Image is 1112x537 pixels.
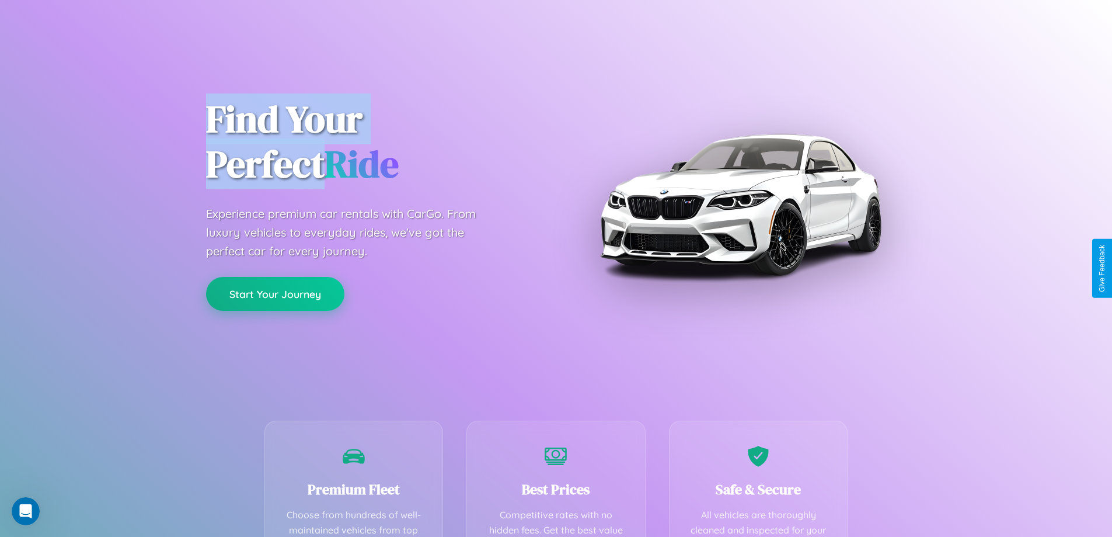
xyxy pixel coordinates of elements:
div: Give Feedback [1098,245,1106,292]
h3: Best Prices [484,480,628,499]
h3: Premium Fleet [283,480,426,499]
img: Premium BMW car rental vehicle [594,58,886,351]
p: Experience premium car rentals with CarGo. From luxury vehicles to everyday rides, we've got the ... [206,205,498,261]
iframe: Intercom live chat [12,497,40,525]
h1: Find Your Perfect [206,97,539,187]
h3: Safe & Secure [687,480,830,499]
span: Ride [325,138,399,189]
button: Start Your Journey [206,277,344,311]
